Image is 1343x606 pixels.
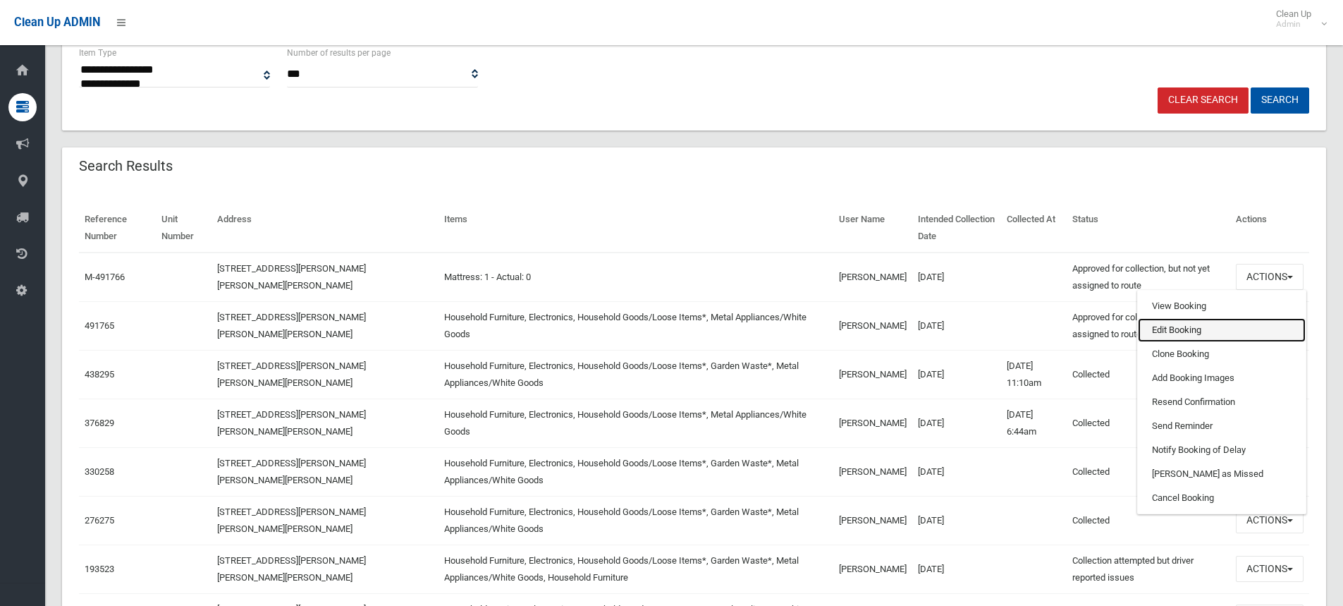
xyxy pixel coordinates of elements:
th: Address [211,204,439,253]
a: [STREET_ADDRESS][PERSON_NAME][PERSON_NAME][PERSON_NAME] [217,312,366,339]
td: [DATE] [912,399,1001,447]
a: Clear Search [1158,87,1249,114]
td: [DATE] [912,301,1001,350]
td: Household Furniture, Electronics, Household Goods/Loose Items*, Metal Appliances/White Goods [439,301,833,350]
td: Collected [1067,447,1230,496]
a: 276275 [85,515,114,526]
td: [DATE] [912,253,1001,302]
a: [STREET_ADDRESS][PERSON_NAME][PERSON_NAME][PERSON_NAME] [217,263,366,291]
a: Notify Booking of Delay [1138,438,1306,462]
td: Household Furniture, Electronics, Household Goods/Loose Items*, Garden Waste*, Metal Appliances/W... [439,350,833,399]
th: Status [1067,204,1230,253]
a: Send Reminder [1138,414,1306,438]
td: [PERSON_NAME] [833,253,912,302]
td: [DATE] [912,545,1001,593]
span: Clean Up [1269,8,1325,30]
a: [STREET_ADDRESS][PERSON_NAME][PERSON_NAME][PERSON_NAME] [217,360,366,388]
td: Household Furniture, Electronics, Household Goods/Loose Items*, Garden Waste*, Metal Appliances/W... [439,447,833,496]
a: Add Booking Images [1138,366,1306,390]
a: 193523 [85,564,114,574]
th: Actions [1230,204,1309,253]
button: Search [1251,87,1309,114]
td: [PERSON_NAME] [833,301,912,350]
th: Reference Number [79,204,156,253]
button: Actions [1236,507,1304,533]
td: Approved for collection, but not yet assigned to route [1067,253,1230,302]
td: [DATE] [912,447,1001,496]
header: Search Results [62,152,190,180]
span: Clean Up ADMIN [14,16,100,29]
button: Actions [1236,264,1304,290]
a: View Booking [1138,294,1306,318]
a: Resend Confirmation [1138,390,1306,414]
a: M-491766 [85,272,125,282]
td: Household Furniture, Electronics, Household Goods/Loose Items*, Garden Waste*, Metal Appliances/W... [439,496,833,545]
a: Edit Booking [1138,318,1306,342]
a: 491765 [85,320,114,331]
td: [DATE] [912,350,1001,399]
td: [DATE] 11:10am [1001,350,1067,399]
td: [PERSON_NAME] [833,350,912,399]
a: [STREET_ADDRESS][PERSON_NAME][PERSON_NAME][PERSON_NAME] [217,507,366,534]
th: Collected At [1001,204,1067,253]
small: Admin [1276,19,1311,30]
a: 376829 [85,418,114,428]
a: 438295 [85,369,114,380]
td: Collected [1067,496,1230,545]
a: 330258 [85,466,114,477]
td: [DATE] 6:44am [1001,399,1067,447]
th: Intended Collection Date [912,204,1001,253]
td: Collected [1067,399,1230,447]
td: [PERSON_NAME] [833,399,912,447]
th: Unit Number [156,204,211,253]
td: [PERSON_NAME] [833,496,912,545]
td: Mattress: 1 - Actual: 0 [439,253,833,302]
td: [PERSON_NAME] [833,545,912,593]
button: Actions [1236,556,1304,582]
td: Household Furniture, Electronics, Household Goods/Loose Items*, Garden Waste*, Metal Appliances/W... [439,545,833,593]
td: Collection attempted but driver reported issues [1067,545,1230,593]
a: [STREET_ADDRESS][PERSON_NAME][PERSON_NAME][PERSON_NAME] [217,555,366,583]
th: Items [439,204,833,253]
td: [PERSON_NAME] [833,447,912,496]
a: Cancel Booking [1138,486,1306,510]
a: [STREET_ADDRESS][PERSON_NAME][PERSON_NAME][PERSON_NAME] [217,458,366,485]
td: Approved for collection, but not yet assigned to route [1067,301,1230,350]
td: Collected [1067,350,1230,399]
label: Item Type [79,45,116,61]
label: Number of results per page [287,45,391,61]
th: User Name [833,204,912,253]
td: Household Furniture, Electronics, Household Goods/Loose Items*, Metal Appliances/White Goods [439,399,833,447]
td: [DATE] [912,496,1001,545]
a: [STREET_ADDRESS][PERSON_NAME][PERSON_NAME][PERSON_NAME] [217,409,366,437]
a: Clone Booking [1138,342,1306,366]
a: [PERSON_NAME] as Missed [1138,462,1306,486]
